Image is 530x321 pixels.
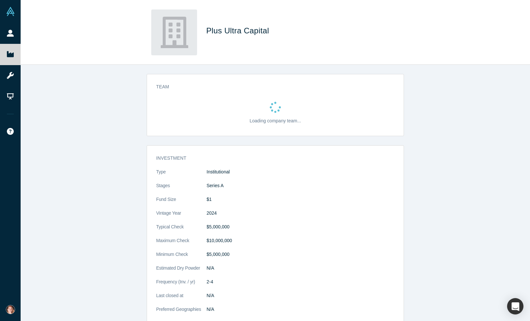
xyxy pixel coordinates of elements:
[207,237,394,244] dd: $10,000,000
[156,265,207,278] dt: Estimated Dry Powder
[249,117,301,124] p: Loading company team...
[6,7,15,16] img: Alchemist Vault Logo
[156,251,207,265] dt: Minimum Check
[207,196,394,203] dd: $1
[156,196,207,210] dt: Fund Size
[156,237,207,251] dt: Maximum Check
[207,182,394,189] dd: Series A
[207,223,394,230] dd: $5,000,000
[151,9,197,55] img: Plus Ultra Capital's Logo
[156,278,207,292] dt: Frequency (Inv. / yr)
[207,251,394,258] dd: $5,000,000
[207,169,394,175] dd: Institutional
[156,182,207,196] dt: Stages
[206,26,271,35] span: Plus Ultra Capital
[156,169,207,182] dt: Type
[156,155,385,162] h3: Investment
[156,306,207,320] dt: Preferred Geographies
[156,292,207,306] dt: Last closed at
[207,265,394,272] dd: N/A
[156,83,385,90] h3: Team
[207,292,394,299] dd: N/A
[156,223,207,237] dt: Typical Check
[207,306,394,313] dd: N/A
[207,278,394,285] dd: 2-4
[6,305,15,314] img: Casey Qadir's Account
[156,210,207,223] dt: Vintage Year
[207,210,394,217] dd: 2024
